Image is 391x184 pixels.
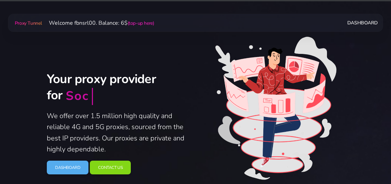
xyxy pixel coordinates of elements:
[128,20,154,26] a: (top-up here)
[351,145,382,175] iframe: Webchat Widget
[47,111,191,155] p: We offer over 1.5 million high quality and reliable 4G and 5G proxies, sourced from the best IP p...
[66,88,89,104] div: Soc
[15,20,42,26] span: Proxy Tunnel
[47,71,191,105] h2: Your proxy provider for
[347,16,378,29] a: Dashboard
[47,161,88,175] a: Dashboard
[43,19,154,27] span: Welcome fbnsrl00. Balance: 6$
[90,161,131,175] a: Contact Us
[13,18,43,28] a: Proxy Tunnel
